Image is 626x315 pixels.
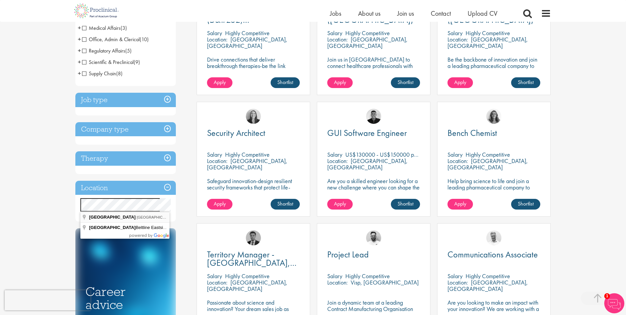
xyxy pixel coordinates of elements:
[75,151,176,166] h3: Therapy
[327,35,348,43] span: Location:
[447,35,468,43] span: Location:
[78,46,81,56] span: +
[604,293,624,313] img: Chatbot
[366,109,381,124] img: Christian Andersen
[116,70,123,77] span: (8)
[82,70,116,77] span: Supply Chain
[327,178,420,203] p: Are you a skilled engineer looking for a new challenge where you can shape the future of healthca...
[89,225,178,230] span: Beltline Eastside Trail
[207,151,222,158] span: Salary
[82,36,149,43] span: Office, Admin & Clerical
[486,230,501,245] a: Joshua Bye
[345,272,390,280] p: Highly Competitive
[327,151,342,158] span: Salary
[447,178,540,210] p: Help bring science to life and join a leading pharmaceutical company to play a key role in delive...
[82,24,127,31] span: Medical Affairs
[327,56,420,82] p: Join us in [GEOGRAPHIC_DATA] to connect healthcare professionals with breakthrough therapies and ...
[447,77,473,88] a: Apply
[207,7,300,24] a: Network Manager (D&#252;[GEOGRAPHIC_DATA])
[207,29,222,37] span: Salary
[327,272,342,280] span: Salary
[82,47,132,54] span: Regulatory Affairs
[225,29,270,37] p: Highly Competitive
[75,93,176,107] h3: Job type
[207,178,300,203] p: Safeguard innovation-design resilient security frameworks that protect life-changing pharmaceutic...
[447,279,468,286] span: Location:
[207,157,287,171] p: [GEOGRAPHIC_DATA], [GEOGRAPHIC_DATA]
[82,47,125,54] span: Regulatory Affairs
[207,35,287,50] p: [GEOGRAPHIC_DATA], [GEOGRAPHIC_DATA]
[604,293,610,299] span: 1
[511,77,540,88] a: Shortlist
[225,151,270,158] p: Highly Competitive
[85,285,166,311] h3: Career advice
[82,70,123,77] span: Supply Chain
[431,9,451,18] a: Contact
[447,7,540,24] a: Network Manager ([GEOGRAPHIC_DATA])
[271,199,300,210] a: Shortlist
[447,35,528,50] p: [GEOGRAPHIC_DATA], [GEOGRAPHIC_DATA]
[351,279,419,286] p: Visp, [GEOGRAPHIC_DATA]
[447,279,528,293] p: [GEOGRAPHIC_DATA], [GEOGRAPHIC_DATA]
[89,225,136,230] span: [GEOGRAPHIC_DATA]
[327,279,348,286] span: Location:
[125,47,132,54] span: (5)
[447,272,463,280] span: Salary
[214,200,226,207] span: Apply
[334,79,346,86] span: Apply
[397,9,414,18] a: Join us
[137,215,215,219] span: [GEOGRAPHIC_DATA], [GEOGRAPHIC_DATA]
[225,272,270,280] p: Highly Competitive
[454,79,466,86] span: Apply
[214,79,226,86] span: Apply
[271,77,300,88] a: Shortlist
[327,127,407,139] span: GUI Software Engineer
[447,250,540,259] a: Communications Associate
[447,151,463,158] span: Salary
[327,77,353,88] a: Apply
[454,200,466,207] span: Apply
[327,157,348,165] span: Location:
[246,109,261,124] img: Mia Kellerman
[246,230,261,245] img: Carl Gbolade
[358,9,380,18] a: About us
[207,279,227,286] span: Location:
[121,24,127,31] span: (3)
[207,56,300,82] p: Drive connections that deliver breakthrough therapies-be the link between innovation and impact i...
[327,199,353,210] a: Apply
[511,199,540,210] a: Shortlist
[345,29,390,37] p: Highly Competitive
[78,34,81,44] span: +
[207,199,232,210] a: Apply
[447,157,468,165] span: Location:
[447,157,528,171] p: [GEOGRAPHIC_DATA], [GEOGRAPHIC_DATA]
[327,7,420,24] a: Network Manager ([GEOGRAPHIC_DATA])
[366,230,381,245] img: Emile De Beer
[78,57,81,67] span: +
[82,59,134,66] span: Scientific & Preclinical
[486,109,501,124] img: Jackie Cerchio
[447,56,540,82] p: Be the backbone of innovation and join a leading pharmaceutical company to help keep life-changin...
[82,24,121,31] span: Medical Affairs
[327,29,342,37] span: Salary
[466,29,510,37] p: Highly Competitive
[327,249,369,260] span: Project Lead
[207,272,222,280] span: Salary
[466,272,510,280] p: Highly Competitive
[207,127,265,139] span: Security Architect
[330,9,341,18] span: Jobs
[468,9,497,18] a: Upload CV
[134,59,140,66] span: (9)
[207,77,232,88] a: Apply
[327,157,408,171] p: [GEOGRAPHIC_DATA], [GEOGRAPHIC_DATA]
[207,249,296,277] span: Territory Manager - [GEOGRAPHIC_DATA], [GEOGRAPHIC_DATA]
[75,122,176,137] h3: Company type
